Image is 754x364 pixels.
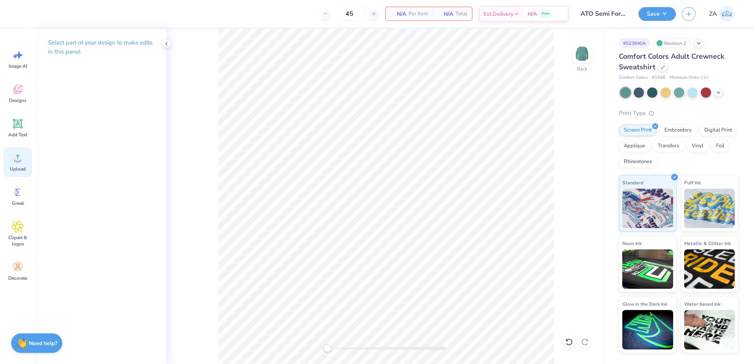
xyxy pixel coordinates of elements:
[684,189,735,228] img: Puff Ink
[653,140,684,152] div: Transfers
[29,340,57,347] strong: Need help?
[455,10,467,18] span: Total
[654,38,691,48] div: Revision 2
[619,38,650,48] div: # 523840A
[575,6,633,22] input: Untitled Design
[528,10,537,18] span: N/A
[574,46,590,61] img: Back
[10,166,26,172] span: Upload
[687,140,709,152] div: Vinyl
[390,10,406,18] span: N/A
[684,239,731,247] span: Metallic & Glitter Ink
[619,52,724,72] span: Comfort Colors Adult Crewneck Sweatshirt
[622,300,667,308] span: Glow in the Dark Ink
[638,7,676,21] button: Save
[699,124,737,136] div: Digital Print
[684,300,720,308] span: Water based Ink
[652,74,666,81] span: # 1566
[48,38,154,56] p: Select part of your design to make edits in this panel
[684,178,701,187] span: Puff Ink
[622,178,643,187] span: Standard
[684,249,735,289] img: Metallic & Glitter Ink
[619,124,657,136] div: Screen Print
[437,10,453,18] span: N/A
[709,9,717,19] span: ZA
[622,189,673,228] img: Standard
[670,74,709,81] span: Minimum Order: 12 +
[619,156,657,168] div: Rhinestones
[323,344,331,352] div: Accessibility label
[5,234,31,247] span: Clipart & logos
[622,249,673,289] img: Neon Ink
[9,97,26,104] span: Designs
[711,140,730,152] div: Foil
[684,310,735,349] img: Water based Ink
[577,65,587,72] div: Back
[542,11,549,17] span: Free
[659,124,697,136] div: Embroidery
[9,63,27,69] span: Image AI
[622,239,642,247] span: Neon Ink
[8,132,27,138] span: Add Text
[619,140,650,152] div: Applique
[619,74,648,81] span: Comfort Colors
[334,7,365,21] input: – –
[705,6,738,22] a: ZA
[619,109,738,118] div: Print Type
[8,275,27,281] span: Decorate
[12,200,24,206] span: Greek
[483,10,513,18] span: Est. Delivery
[409,10,428,18] span: Per Item
[622,310,673,349] img: Glow in the Dark Ink
[719,6,735,22] img: Zuriel Alaba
